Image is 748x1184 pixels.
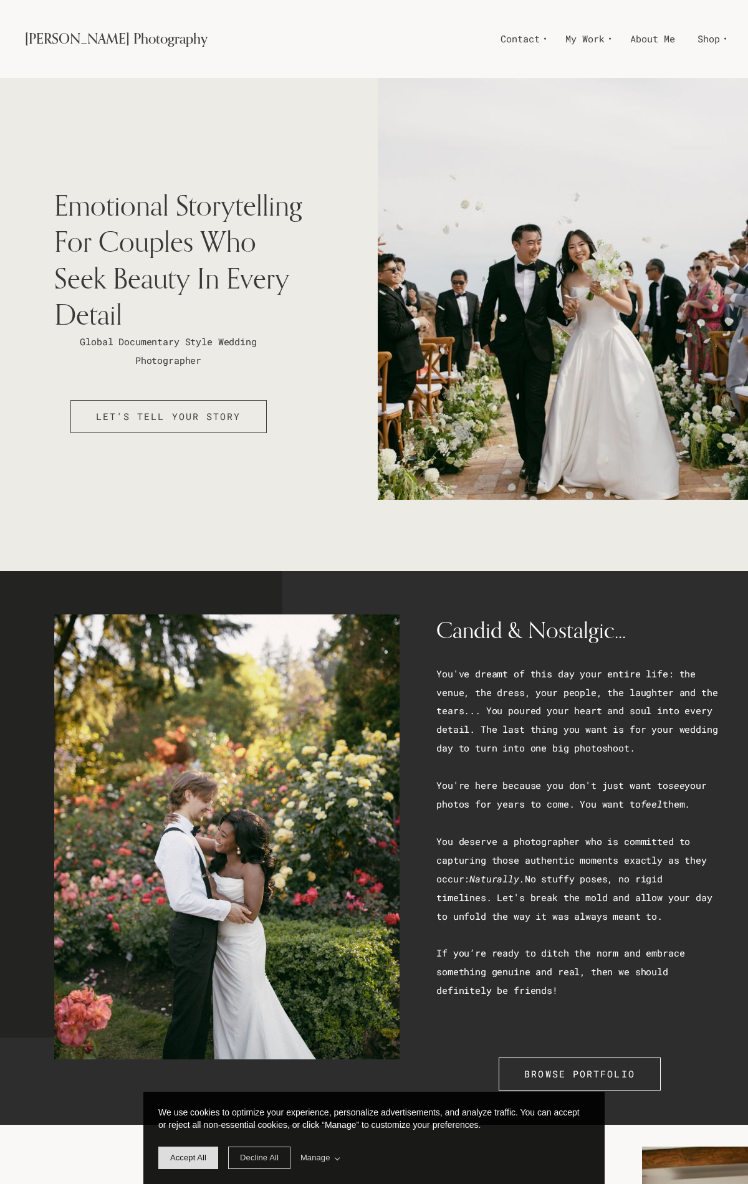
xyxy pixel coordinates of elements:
em: see [668,779,685,791]
span: We use cookies to optimize your experience, personalize advertisements, and analyze traffic. You ... [158,1107,580,1130]
span: browse portfolio [524,1067,635,1081]
span: Manage [300,1152,340,1164]
a: Contact [489,28,554,49]
a: [PERSON_NAME] Photography [25,22,208,56]
a: Shop [686,28,734,49]
a: My Work [554,28,619,49]
span: If you’re ready to ditch the norm and embrace something genuine and real, then we should definite... [436,947,690,996]
span: your photos for years to come. You want to [436,779,712,810]
a: browse portfolio [499,1057,661,1091]
em: feel [641,798,663,810]
span: Candid & Nostalgic... [436,616,626,644]
span: My Work [565,30,605,47]
span: Decline All [240,1153,279,1162]
span: You're here because you don't just want to [436,779,668,791]
a: Let's Tell Your Story [70,400,267,433]
span: deny cookie message [228,1147,290,1169]
span: You've dreamt of this day your entire life: the venue, the dress, your people, the laughter and t... [436,667,723,755]
div: cookieconsent [143,1092,605,1184]
span: them. [663,798,690,810]
span: You deserve a photographer who is committed to capturing those authentic moments exactly as they ... [436,835,712,885]
span: Shop [698,30,720,47]
span: Global Documentary Style Wedding Photographer [80,335,262,366]
span: Let's Tell Your Story [96,410,241,423]
em: Naturally. [469,872,525,885]
a: About Me [619,28,686,49]
span: Accept All [170,1153,206,1162]
span: No stuffy poses, no rigid timelines. Let's break the mold and allow your day to unfold the way it... [436,872,717,922]
span: Contact [501,30,540,47]
span: allow cookie message [158,1147,218,1169]
span: Emotional Storytelling For Couples Who Seek Beauty In Every Detail [54,188,309,332]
